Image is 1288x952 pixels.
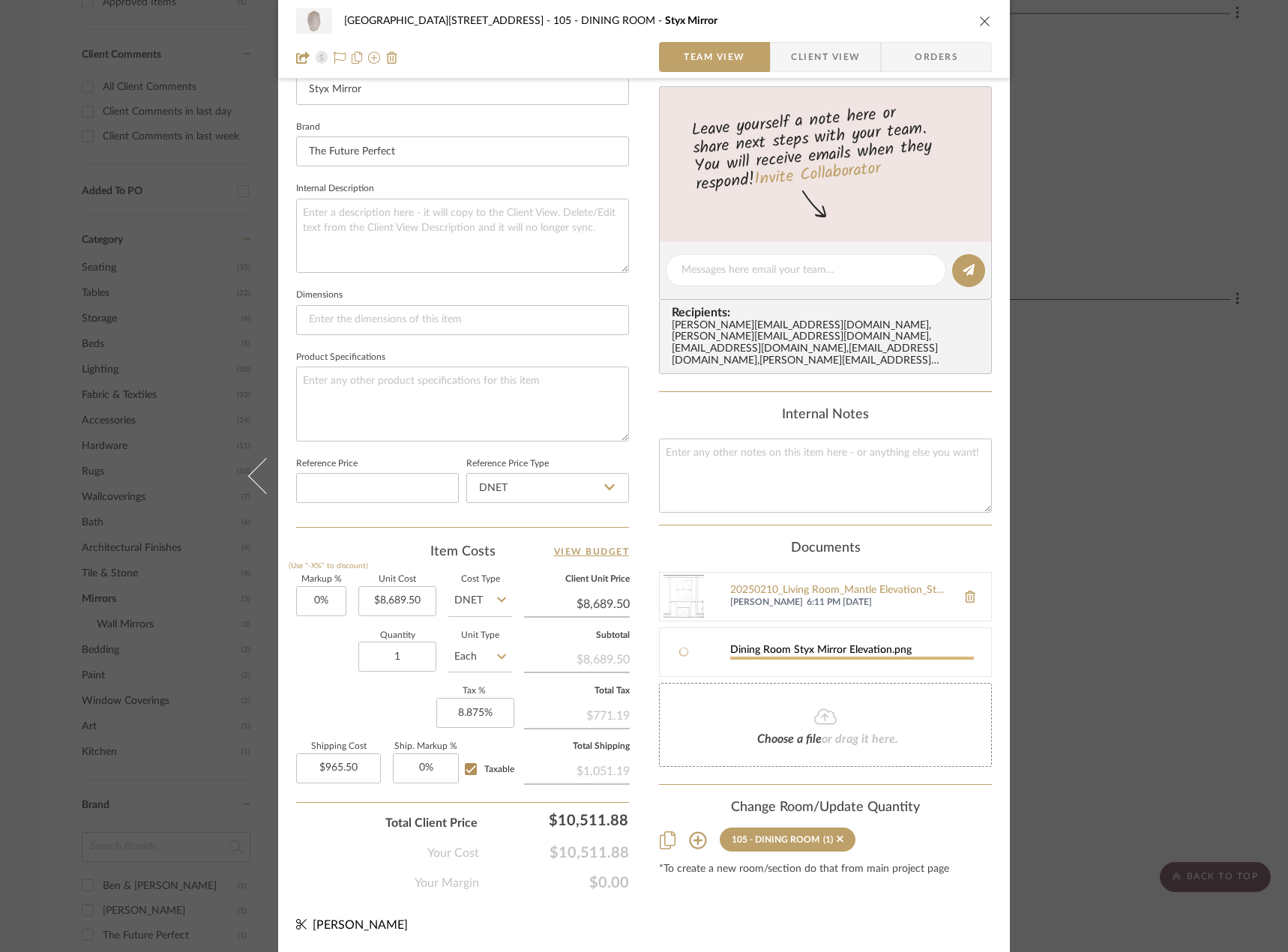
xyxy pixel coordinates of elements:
label: Total Shipping [524,743,630,750]
a: 20250210_Living Room_Mantle Elevation_Styx Mirror.jpg [730,585,949,597]
a: View Budget [554,543,630,561]
span: or drag it here. [822,733,898,745]
span: Total Client Price [385,814,478,832]
span: Client View [791,42,860,72]
label: Unit Cost [358,576,436,583]
div: *To create a new room/section do that from main project page [659,864,992,876]
span: Team View [684,42,745,72]
div: Item Costs [296,543,629,561]
span: Your Margin [415,874,479,892]
input: Enter Item Name [296,75,629,105]
label: Shipping Cost [296,743,381,750]
span: 105 - DINING ROOM [553,16,665,26]
label: Brand [296,124,320,131]
div: $8,689.50 [524,645,630,672]
div: 105 - DINING ROOM [732,834,819,845]
label: Total Tax [524,687,630,695]
a: Invite Collaborator [753,156,882,193]
img: 664687fd-89de-40b2-9f8d-c1158241d8d0_48x40.jpg [296,6,332,36]
label: Reference Price Type [466,460,549,468]
div: [PERSON_NAME][EMAIL_ADDRESS][DOMAIN_NAME] , [PERSON_NAME][EMAIL_ADDRESS][DOMAIN_NAME] , [EMAIL_AD... [672,320,985,368]
label: Product Specifications [296,354,385,361]
img: 20250210_Living Room_Mantle Elevation_Styx Mirror.jpg [660,573,708,621]
label: Client Unit Price [524,576,630,583]
label: Ship. Markup % [393,743,459,750]
div: Change Room/Update Quantity [659,800,992,816]
label: Internal Description [296,185,374,193]
span: $0.00 [479,874,629,892]
div: Internal Notes [659,407,992,424]
label: Subtotal [524,632,630,639]
span: [PERSON_NAME] [313,919,408,931]
label: Reference Price [296,460,358,468]
div: Documents [659,540,992,557]
input: Enter Brand [296,136,629,166]
span: [PERSON_NAME] [730,597,803,609]
div: $1,051.19 [524,756,630,783]
span: Recipients: [672,306,985,319]
span: $10,511.88 [479,844,629,862]
img: img-processing-spinner.svg [660,628,708,676]
label: Markup % [296,576,346,583]
img: Remove from project [386,52,398,64]
span: Your Cost [427,844,479,862]
div: (1) [823,834,833,845]
span: Orders [898,42,975,72]
input: Enter the dimensions of this item [296,305,629,335]
div: Dining Room Styx Mirror Elevation.png [730,645,991,657]
div: Leave yourself a note here or share next steps with your team. You will receive emails when they ... [657,97,994,197]
label: Quantity [358,632,436,639]
span: 6:11 PM [DATE] [807,597,949,609]
label: Tax % [436,687,512,695]
div: $10,511.88 [485,805,635,835]
div: $771.19 [524,701,630,728]
span: Styx Mirror [665,16,717,26]
span: Taxable [484,765,514,774]
span: [GEOGRAPHIC_DATA][STREET_ADDRESS] [344,16,553,26]
label: Dimensions [296,292,343,299]
button: close [978,14,992,28]
label: Unit Type [448,632,512,639]
label: Cost Type [448,576,512,583]
span: Choose a file [757,733,822,745]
